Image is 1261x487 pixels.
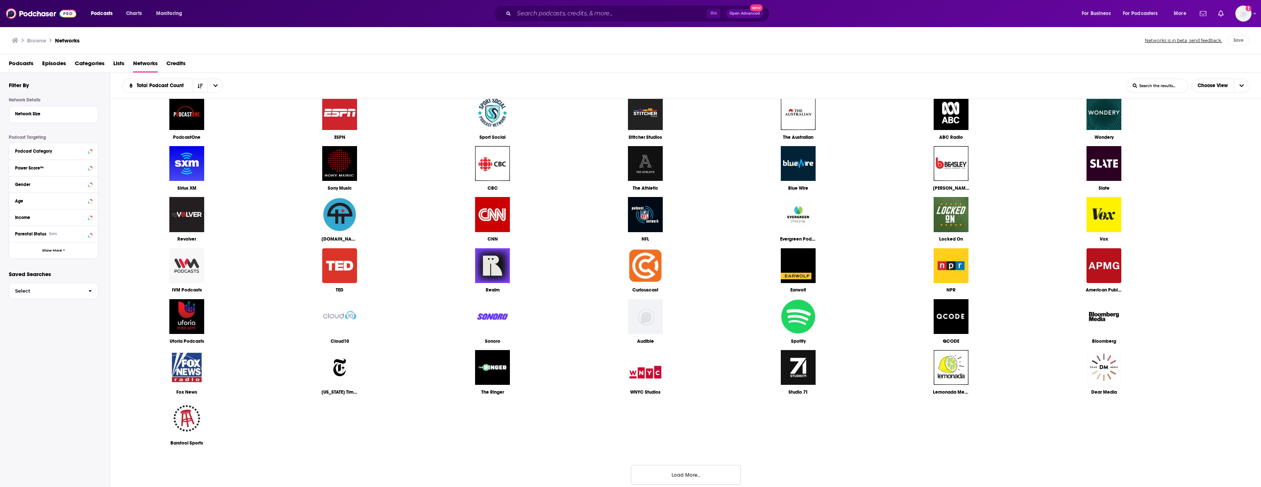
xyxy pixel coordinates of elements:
img: CNN logo [474,196,511,233]
a: Credits [166,57,185,73]
span: Locked On [939,236,963,242]
img: Uforia Podcasts logo [169,298,205,335]
img: Spotify logo [780,298,816,335]
a: Beasley Media logo[PERSON_NAME] Media [933,145,969,196]
img: Bloomberg logo [1086,298,1122,335]
span: The Athletic [633,185,658,191]
h2: Filter By [9,82,29,89]
div: Network Size [15,111,87,116]
img: Evergreen Podcasts logo [780,196,816,233]
a: Sirius XM logoSirius XM [169,145,205,196]
span: CBC [488,185,498,191]
img: Locked On logo [933,196,969,233]
span: Stitcher Studios [629,134,662,140]
a: NPR logoNPR [933,246,969,297]
a: Studio 71 logoStudio 71 [780,349,816,399]
span: Earwolf [790,287,806,293]
span: Vox [1100,236,1108,242]
span: NPR [946,287,956,293]
img: User Profile [1235,5,1251,22]
img: Fox News logo [169,349,205,386]
img: American Public Media logo [1086,248,1122,284]
span: Sonoro [485,338,500,344]
button: open menu [151,8,192,19]
a: Sony Music logoSony Music [321,145,358,196]
span: Realm [486,287,500,293]
a: Podcasts [9,57,33,73]
button: Save [1227,35,1250,45]
img: Sony Music logo [321,145,358,182]
p: Podcast Targeting [9,135,98,140]
img: Podchaser - Follow, Share and Rate Podcasts [6,7,76,21]
div: Search podcasts, credits, & more... [501,5,776,22]
img: Barstool Sports logo [169,400,205,436]
button: Show More [9,242,98,259]
div: Income [15,215,86,220]
a: Uforia Podcasts logoUforia Podcasts [169,297,205,348]
img: ABC Radio logo [933,94,969,131]
img: Lemonada Media logo [933,349,969,386]
img: CBC logo [474,145,511,182]
span: ESPN [334,134,345,140]
img: Realm logo [474,248,511,284]
button: Age [15,196,92,205]
a: Wondery logoWondery [1086,94,1122,145]
span: Lists [113,57,124,73]
span: [DOMAIN_NAME] [321,236,360,242]
span: [US_STATE] Times [321,389,359,395]
div: Gender [15,182,86,187]
span: Categories [75,57,104,73]
a: Stitcher Studios logoStitcher Studios [627,94,663,145]
img: Beasley Media logo [933,145,969,182]
span: WNYC Studios [630,389,661,395]
span: Wondery [1095,134,1114,140]
span: New [750,4,763,11]
a: Blue Wire logoBlue Wire [780,145,816,196]
button: Sort Direction [192,79,207,92]
a: Evergreen Podcasts logoEvergreen Podcasts [780,196,816,246]
span: QCODE [943,338,959,344]
span: Curiouscast [632,287,658,293]
a: PodcastOne logoPodcastOne [169,94,205,145]
a: NFL logoNFL [627,196,663,246]
span: Evergreen Podcasts [780,236,823,242]
button: open menu [86,8,122,19]
div: Power Score™ [15,166,86,171]
button: Show profile menu [1235,5,1251,22]
a: Bloomberg logoBloomberg [1086,297,1122,348]
img: ESPN logo [321,94,358,131]
img: TWiT.tv logo [321,196,358,233]
h3: Browse [27,37,46,44]
button: Select [9,283,98,299]
a: Charts [121,8,146,19]
a: Show notifications dropdown [1215,7,1227,20]
span: More [1174,8,1186,19]
span: ABC Radio [939,134,963,140]
img: IVM Podcasts logo [169,248,205,284]
span: Sony Music [328,185,352,191]
span: [PERSON_NAME] Media [933,185,985,191]
span: IVM Podcasts [172,287,202,293]
span: Uforia Podcasts [170,338,204,344]
span: NFL [641,236,649,242]
a: TED logoTED [321,246,358,297]
img: Revolver logo [169,196,205,233]
span: CNN [488,236,498,242]
span: ⌘ K [707,9,720,18]
span: The Australian [783,134,813,140]
span: Lemonada Media [933,389,971,395]
img: Stitcher Studios logo [627,94,663,131]
span: American Public Media [1086,287,1137,293]
input: Search podcasts, credits, & more... [514,8,707,19]
a: WNYC Studios logoWNYC Studios [627,349,663,399]
span: Networks [133,57,158,73]
img: The Athletic logo [627,145,663,182]
img: Sonoro logo [474,298,511,335]
button: Load More... [631,465,741,485]
a: Audible logoAudible [627,297,663,348]
span: Revolver [177,236,196,242]
img: PodcastOne logo [169,94,205,131]
a: Sonoro logoSonoro [474,297,511,348]
a: The Athletic logoThe Athletic [627,145,663,196]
